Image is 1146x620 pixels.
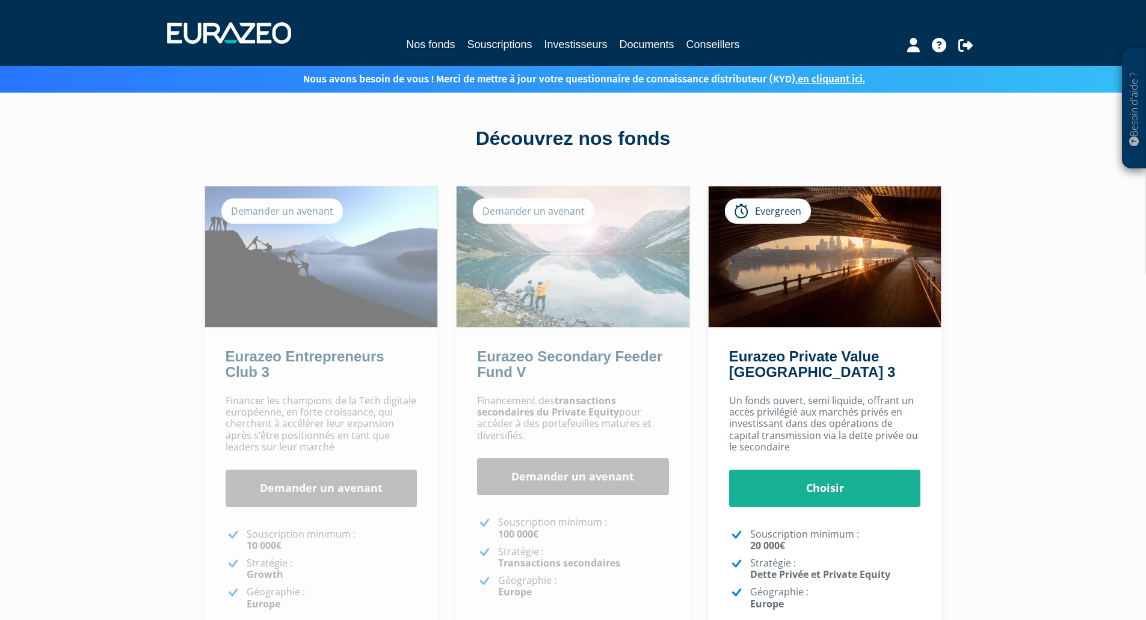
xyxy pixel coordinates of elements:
p: Un fonds ouvert, semi liquide, offrant un accès privilégié aux marchés privés en investissant dan... [729,395,921,453]
p: Souscription minimum : [498,517,669,539]
p: Financement des pour accéder à des portefeuilles matures et diversifiés. [477,395,669,441]
p: Nous avons besoin de vous ! Merci de mettre à jour votre questionnaire de connaissance distribute... [268,69,865,87]
strong: 20 000€ [750,539,785,552]
strong: transactions secondaires du Private Equity [477,394,619,419]
p: Stratégie : [247,557,417,580]
div: Demander un avenant [473,198,594,224]
p: Souscription minimum : [750,529,921,551]
strong: 10 000€ [247,539,282,552]
p: Géographie : [750,586,921,609]
strong: 100 000€ [498,527,538,541]
p: Stratégie : [498,546,669,569]
div: Evergreen [725,198,811,224]
strong: Europe [750,597,784,610]
a: Conseillers [686,36,740,53]
img: Eurazeo Entrepreneurs Club 3 [205,186,438,327]
a: Documents [620,36,674,53]
p: Géographie : [498,575,669,598]
a: Demander un avenant [226,470,417,507]
strong: Europe [498,585,532,598]
img: 1732889491-logotype_eurazeo_blanc_rvb.png [167,22,291,44]
a: Choisir [729,470,921,507]
p: Stratégie : [750,557,921,580]
strong: Transactions secondaires [498,556,620,569]
a: Souscriptions [467,36,532,53]
img: Eurazeo Secondary Feeder Fund V [457,186,689,327]
div: Demander un avenant [221,198,343,224]
a: Eurazeo Entrepreneurs Club 3 [226,348,384,380]
a: Investisseurs [544,36,607,53]
p: Financer les champions de la Tech digitale européenne, en forte croissance, qui cherchent à accél... [226,395,417,453]
div: Découvrez nos fonds [230,125,916,153]
a: en cliquant ici. [798,73,865,85]
strong: Dette Privée et Private Equity [750,568,890,581]
img: Eurazeo Private Value Europe 3 [709,186,941,327]
strong: Europe [247,597,280,610]
a: Demander un avenant [477,458,669,496]
a: Nos fonds [406,36,455,55]
p: Souscription minimum : [247,529,417,551]
strong: Growth [247,568,283,581]
a: Eurazeo Secondary Feeder Fund V [477,348,662,380]
p: Géographie : [247,586,417,609]
p: Besoin d'aide ? [1127,55,1141,163]
a: Eurazeo Private Value [GEOGRAPHIC_DATA] 3 [729,348,895,380]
